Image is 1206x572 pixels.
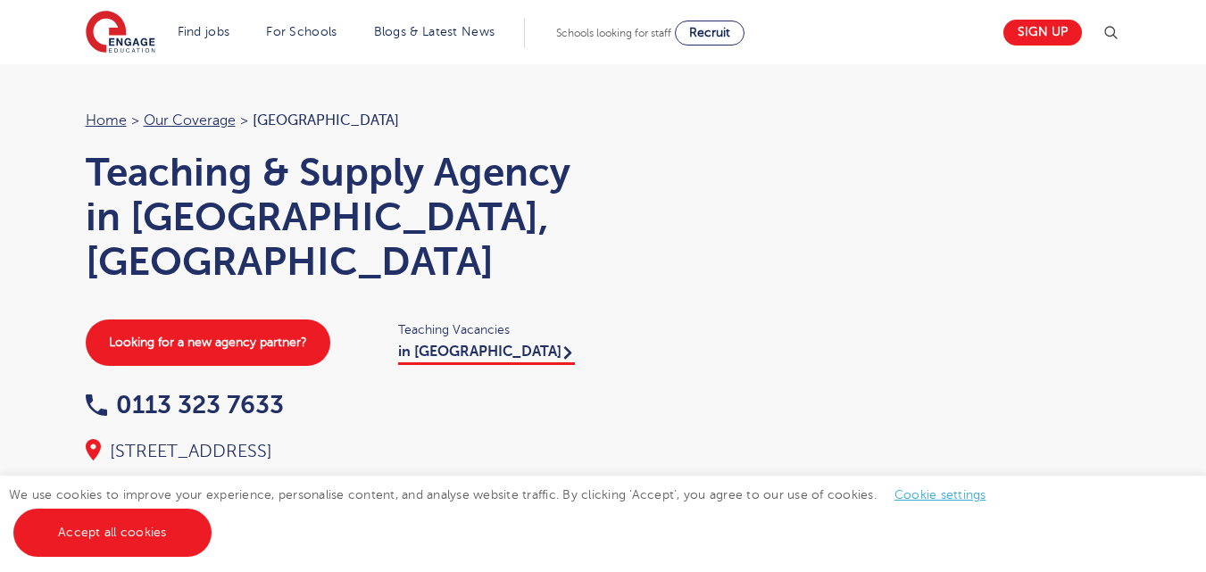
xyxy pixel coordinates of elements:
[1003,20,1082,46] a: Sign up
[86,11,155,55] img: Engage Education
[86,391,284,419] a: 0113 323 7633
[86,109,586,132] nav: breadcrumb
[86,150,586,284] h1: Teaching & Supply Agency in [GEOGRAPHIC_DATA], [GEOGRAPHIC_DATA]
[86,112,127,128] a: Home
[398,319,586,340] span: Teaching Vacancies
[398,344,575,365] a: in [GEOGRAPHIC_DATA]
[894,488,986,502] a: Cookie settings
[131,112,139,128] span: >
[374,25,495,38] a: Blogs & Latest News
[13,509,212,557] a: Accept all cookies
[178,25,230,38] a: Find jobs
[86,439,586,464] div: [STREET_ADDRESS]
[675,21,744,46] a: Recruit
[240,112,248,128] span: >
[689,26,730,39] span: Recruit
[266,25,337,38] a: For Schools
[9,488,1004,539] span: We use cookies to improve your experience, personalise content, and analyse website traffic. By c...
[86,319,330,366] a: Looking for a new agency partner?
[253,112,399,128] span: [GEOGRAPHIC_DATA]
[144,112,236,128] a: Our coverage
[556,27,671,39] span: Schools looking for staff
